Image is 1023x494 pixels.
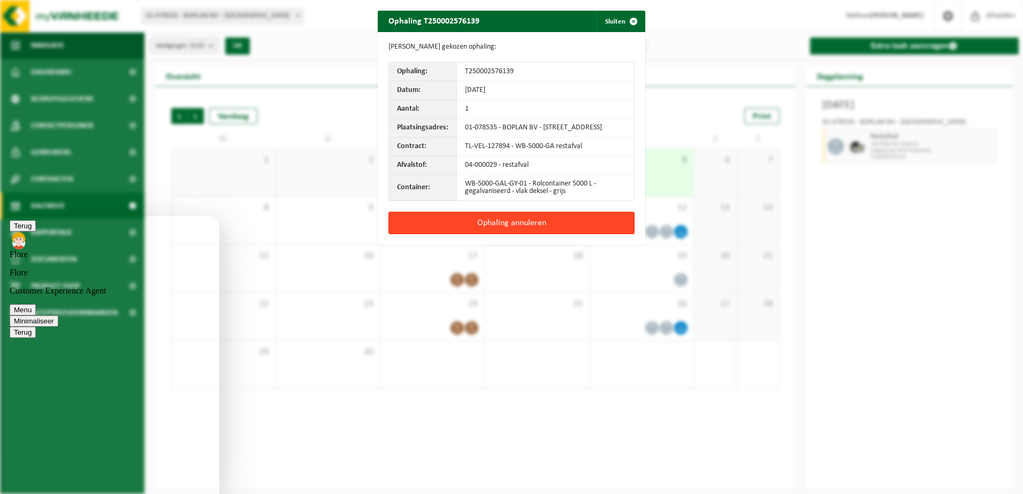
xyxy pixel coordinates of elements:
[457,119,634,137] td: 01-078535 - BOPLAN BV - [STREET_ADDRESS]
[378,11,490,31] h2: Ophaling T250002576139
[389,156,457,175] th: Afvalstof:
[457,100,634,119] td: 1
[457,175,634,200] td: WB-5000-GAL-GY-01 - Rolcontainer 5000 L - gegalvaniseerd - vlak deksel - grijs
[457,137,634,156] td: TL-VEL-127894 - WB-5000-GA restafval
[389,81,457,100] th: Datum:
[457,63,634,81] td: T250002576139
[5,216,219,494] iframe: chat widget
[389,100,457,119] th: Aantal:
[388,43,635,51] p: [PERSON_NAME] gekozen ophaling:
[457,81,634,100] td: [DATE]
[388,212,635,234] button: Ophaling annuleren
[597,11,644,32] button: Sluiten
[389,119,457,137] th: Plaatsingsadres:
[457,156,634,175] td: 04-000029 - restafval
[389,137,457,156] th: Contract:
[389,63,457,81] th: Ophaling:
[389,175,457,200] th: Container:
